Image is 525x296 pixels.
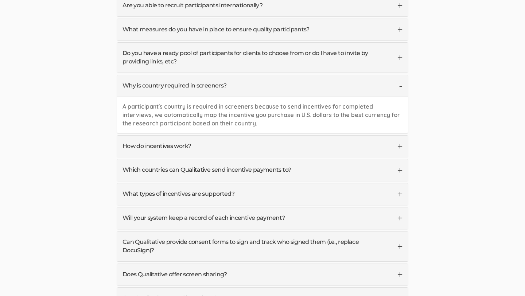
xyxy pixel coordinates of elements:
a: Why is country required in screeners? [117,75,408,97]
a: How do incentives work? [117,136,408,157]
a: What measures do you have in place to ensure quality participants? [117,19,408,40]
a: Will your system keep a record of each incentive payment? [117,207,408,229]
div: A participant's country is required in screeners because to send incentives for completed intervi... [117,97,408,133]
a: Does Qualitative offer screen sharing? [117,264,408,285]
a: Which countries can Qualitative send incentive payments to? [117,159,408,181]
a: What types of incentives are supported? [117,183,408,205]
a: Can Qualitative provide consent forms to sign and track who signed them (i.e., replace DocuSign)? [117,231,408,261]
a: Do you have a ready pool of participants for clients to choose from or do I have to invite by pro... [117,43,408,73]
